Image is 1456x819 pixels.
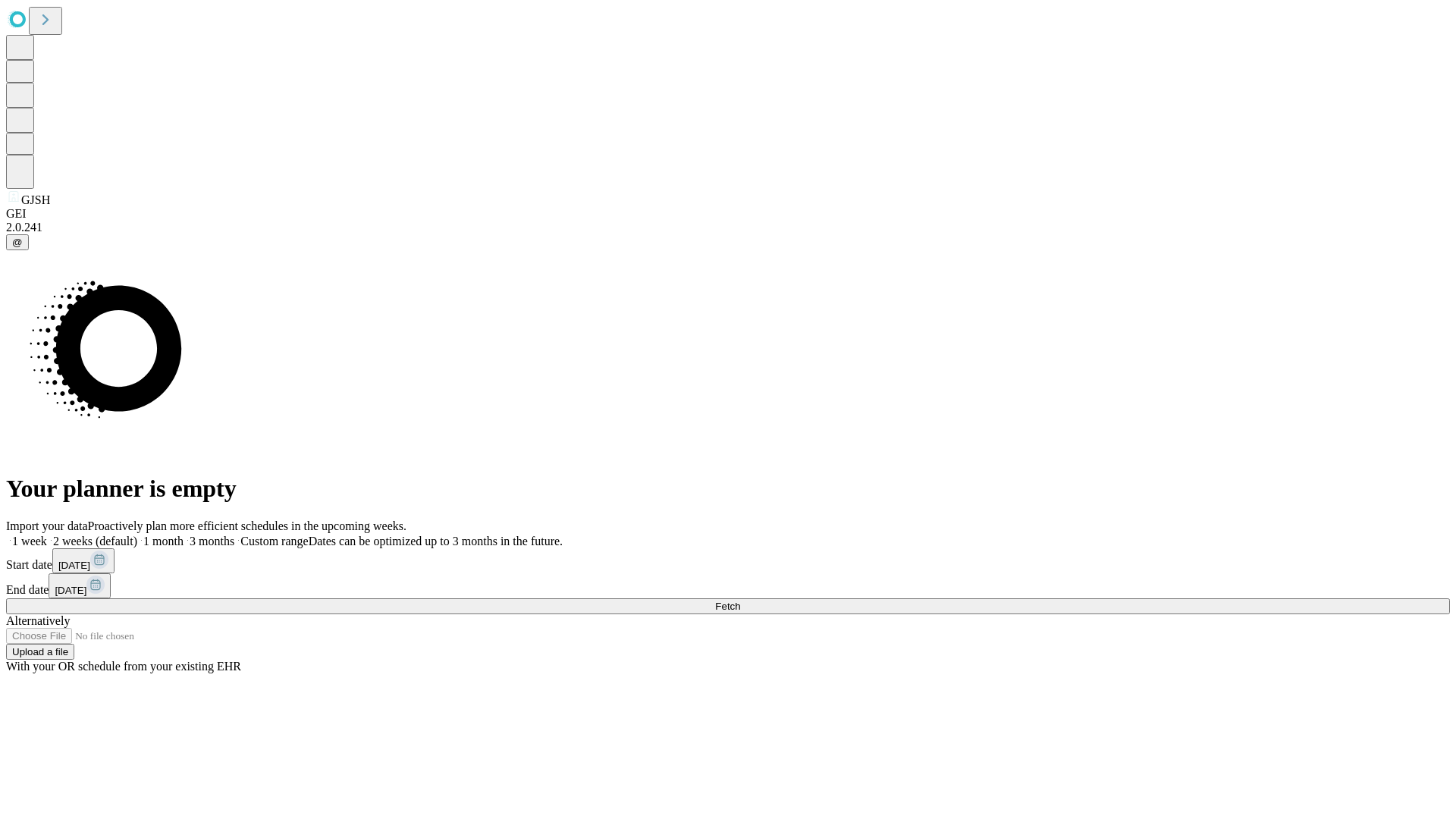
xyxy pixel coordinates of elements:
span: Custom range [240,535,308,548]
span: @ [12,237,23,248]
button: @ [6,234,29,250]
button: Upload a file [6,644,74,660]
h1: Your planner is empty [6,475,1450,503]
span: Dates can be optimized up to 3 months in the future. [309,535,563,548]
span: Alternatively [6,614,70,627]
span: 1 month [143,535,184,548]
span: [DATE] [55,585,86,596]
span: 1 week [12,535,47,548]
button: Fetch [6,598,1450,614]
span: 2 weeks (default) [53,535,137,548]
span: Fetch [715,601,740,612]
button: [DATE] [52,548,115,573]
div: 2.0.241 [6,221,1450,234]
span: Import your data [6,519,88,532]
span: Proactively plan more efficient schedules in the upcoming weeks. [88,519,406,532]
div: Start date [6,548,1450,573]
div: GEI [6,207,1450,221]
span: GJSH [21,193,50,206]
span: With your OR schedule from your existing EHR [6,660,241,673]
span: 3 months [190,535,234,548]
button: [DATE] [49,573,111,598]
span: [DATE] [58,560,90,571]
div: End date [6,573,1450,598]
